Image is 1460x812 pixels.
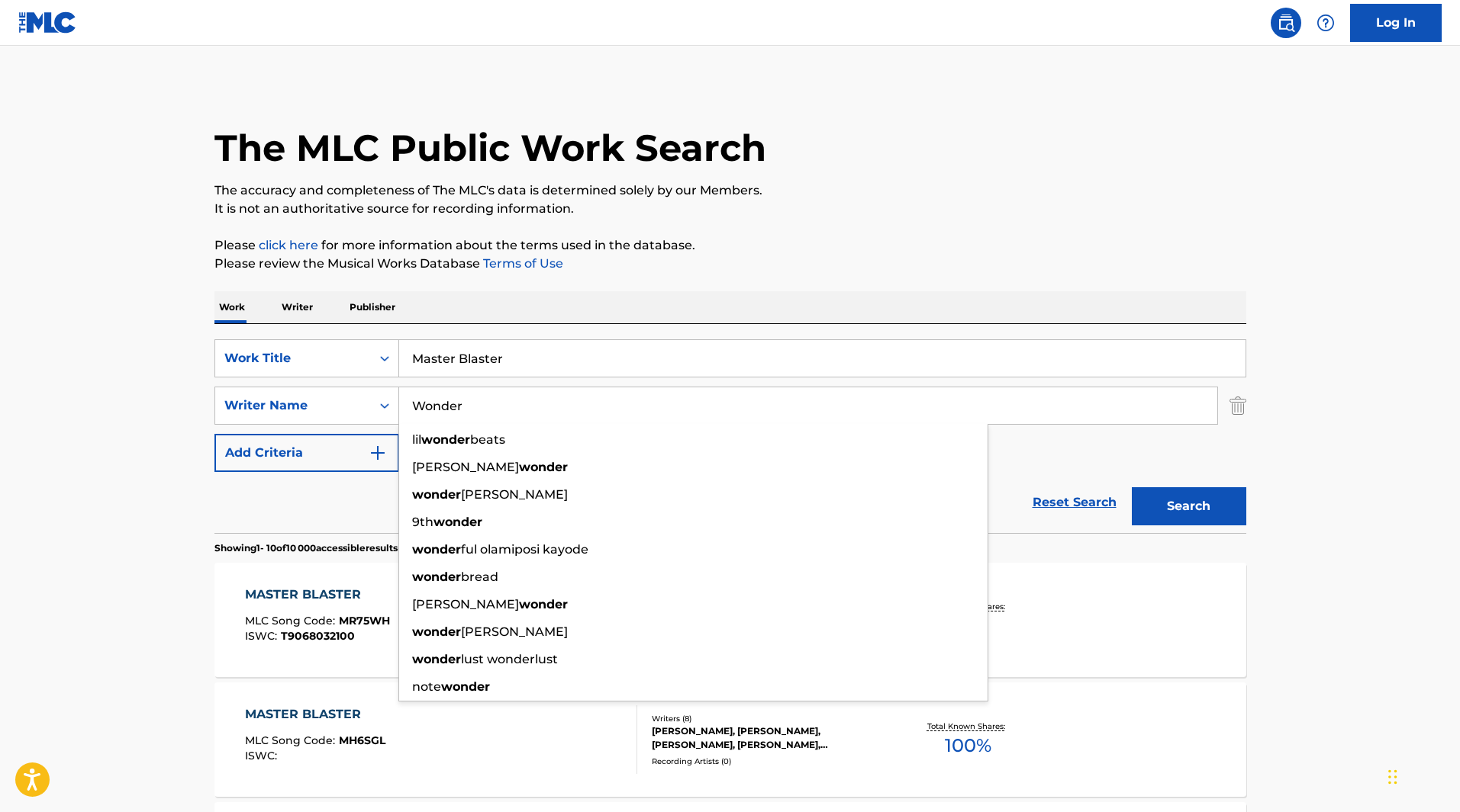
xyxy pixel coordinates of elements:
[214,541,456,555] p: Showing 1 - 10 of 10 000 accessible results (Total 18 777 )
[412,487,461,502] strong: wonder
[519,597,568,611] strong: wonder
[1384,739,1460,812] iframe: Chat Widget
[945,732,991,759] span: 100 %
[652,713,882,724] div: Writers ( 8 )
[245,749,281,762] span: ISWC :
[214,291,250,323] p: Work
[245,614,339,627] span: MLC Song Code :
[412,432,421,447] span: lil
[1132,487,1246,525] button: Search
[214,255,1246,273] p: Please review the Musical Works Database
[245,629,281,643] span: ISWC :
[259,238,318,252] a: click here
[214,434,399,472] button: Add Criteria
[412,624,461,639] strong: wonder
[480,256,563,271] a: Terms of Use
[412,597,519,611] span: [PERSON_NAME]
[433,515,482,529] strong: wonder
[224,349,362,367] div: Work Title
[281,629,355,643] span: T9068032100
[339,614,390,627] span: MR75WH
[927,721,1009,732] p: Total Known Shares:
[214,563,1246,677] a: MASTER BLASTERMLC Song Code:MR75WHISWC:T9068032100Writers (2)[PERSON_NAME], [PERSON_NAME]Recordin...
[245,586,390,604] div: MASTER BLASTER
[224,396,362,415] div: Writer Name
[214,682,1246,797] a: MASTER BLASTERMLC Song Code:MH6SGLISWC:Writers (8)[PERSON_NAME], [PERSON_NAME], [PERSON_NAME], [P...
[519,460,568,474] strong: wonder
[1230,387,1246,425] img: Delete Criterion
[214,125,766,171] h1: The MLC Public Work Search
[421,432,470,447] strong: wonder
[1271,8,1301,38] a: Public Search
[412,460,519,474] span: [PERSON_NAME]
[1277,14,1295,32] img: search
[245,705,385,724] div: MASTER BLASTER
[652,756,882,767] div: Recording Artists ( 0 )
[412,679,441,694] span: note
[461,624,568,639] span: [PERSON_NAME]
[412,515,433,529] span: 9th
[412,542,461,557] strong: wonder
[412,652,461,666] strong: wonder
[339,733,385,747] span: MH6SGL
[245,733,339,747] span: MLC Song Code :
[1025,486,1124,519] a: Reset Search
[345,291,400,323] p: Publisher
[461,487,568,502] span: [PERSON_NAME]
[214,200,1246,218] p: It is not an authoritative source for recording information.
[461,570,498,584] span: bread
[277,291,317,323] p: Writer
[1388,754,1397,800] div: Glisser
[214,339,1246,533] form: Search Form
[214,181,1246,200] p: The accuracy and completeness of The MLC's data is determined solely by our Members.
[1384,739,1460,812] div: Widget de chat
[369,444,387,462] img: 9d2ae6d4665cec9f34b9.svg
[652,724,882,752] div: [PERSON_NAME], [PERSON_NAME], [PERSON_NAME], [PERSON_NAME], [PERSON_NAME], [PERSON_NAME], [PERSON...
[461,542,588,557] span: ful olamiposi kayode
[214,236,1246,255] p: Please for more information about the terms used in the database.
[470,432,505,447] span: beats
[18,11,77,34] img: MLC Logo
[1350,4,1442,42] a: Log In
[441,679,490,694] strong: wonder
[1317,14,1335,32] img: help
[1310,8,1341,38] div: Help
[412,570,461,584] strong: wonder
[461,652,558,666] span: lust wonderlust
